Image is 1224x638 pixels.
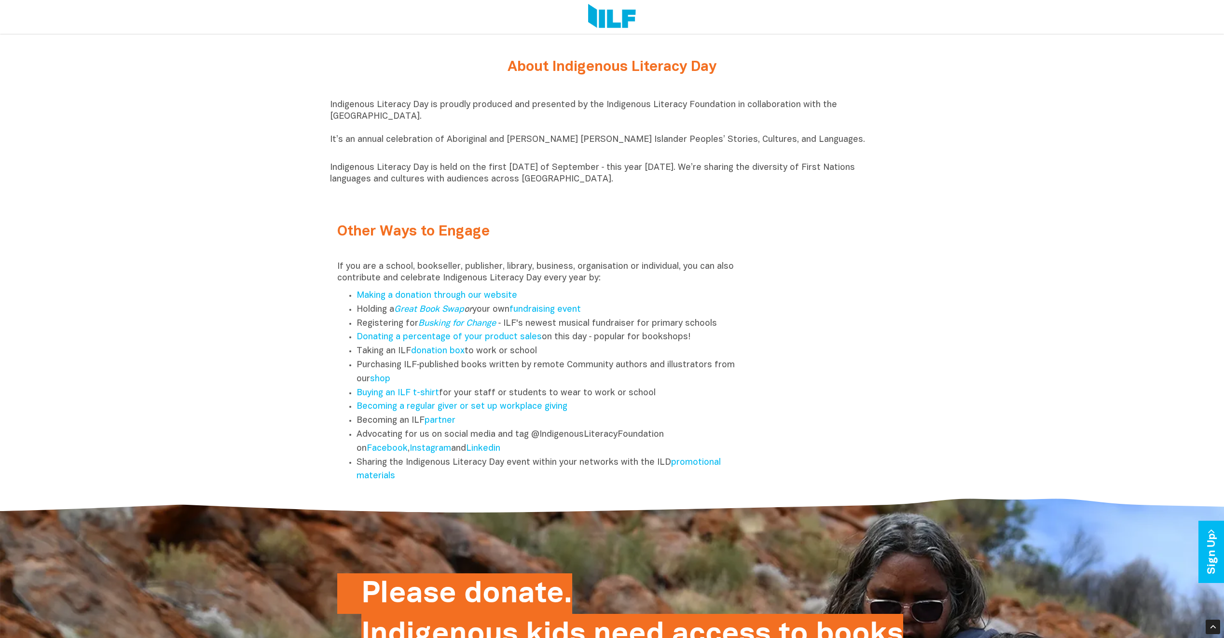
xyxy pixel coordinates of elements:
[330,162,894,185] p: Indigenous Literacy Day is held on the first [DATE] of September ‑ this year [DATE]. We’re sharin...
[337,224,746,240] h2: Other Ways to Engage
[357,345,746,359] li: Taking an ILF to work or school
[431,59,793,75] h2: About Indigenous Literacy Day
[370,375,390,383] a: shop
[357,414,746,428] li: Becoming an ILF
[1206,620,1220,634] div: Scroll Back to Top
[466,444,500,453] a: Linkedin
[425,416,455,425] a: partner
[357,387,746,401] li: for your staff or students to wear to work or school
[357,456,746,484] li: Sharing the Indigenous Literacy Day event within your networks with the ILD
[357,317,746,331] li: Registering for ‑ ILF's newest musical fundraiser for primary schools
[411,347,465,355] a: donation box
[357,303,746,317] li: Holding a your own
[337,261,746,284] p: If you are a school, bookseller, publisher, library, business, organisation or individual, you ca...
[509,305,581,314] a: fundraising event
[357,331,746,345] li: on this day ‑ popular for bookshops!
[357,389,439,397] a: Buying an ILF t-shirt
[418,319,496,328] a: Busking for Change
[357,359,746,387] li: Purchasing ILF‑published books written by remote Community authors and illustrators from our
[394,305,464,314] a: Great Book Swap
[367,444,408,453] a: Facebook
[394,305,472,314] em: or
[357,402,567,411] a: Becoming a regular giver or set up workplace giving
[410,444,451,453] a: Instagram
[330,99,894,157] p: Indigenous Literacy Day is proudly produced and presented by the Indigenous Literacy Foundation i...
[357,428,746,456] li: Advocating for us on social media and tag @IndigenousLiteracyFoundation on , and
[588,4,636,30] img: Logo
[357,291,517,300] a: Making a donation through our website
[357,333,542,341] a: Donating a percentage of your product sales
